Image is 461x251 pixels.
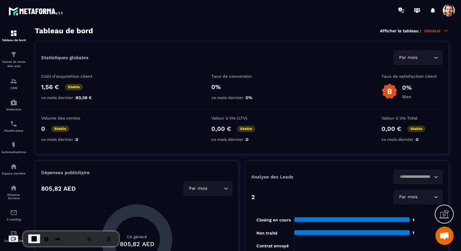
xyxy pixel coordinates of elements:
[2,172,26,175] p: Espace membre
[2,60,26,68] p: Tunnel de vente Site web
[435,227,454,245] div: Ouvrir le chat
[380,28,421,33] p: Afficher le tableau :
[419,194,432,200] input: Search for option
[211,83,272,91] p: 0%
[211,125,231,132] p: 0,00 €
[424,28,449,34] p: Général
[10,184,17,192] img: social-network
[2,108,26,111] p: Webinaire
[2,73,26,94] a: formationformationCRM
[416,137,419,142] span: 0
[402,94,412,99] p: Bien
[2,129,26,132] p: Planificateur
[211,116,272,120] p: Valeur à Vie (LTV)
[76,95,92,100] span: 80,58 €
[41,185,76,192] p: 805,82 AED
[188,185,209,192] span: Par mois
[246,95,252,100] span: 0%
[2,150,26,154] p: Automatisations
[394,190,442,204] div: Search for option
[256,243,289,249] tspan: Contrat envoyé
[10,209,17,216] img: email
[2,226,26,247] a: accountantaccountantComptabilité
[2,94,26,116] a: automationsautomationsWebinaire
[211,137,272,142] p: vs mois dernier :
[381,83,398,99] img: b-badge-o.b3b20ee6.svg
[407,126,425,132] p: Stable
[381,74,442,79] p: Taux de satisfaction client
[394,170,442,184] div: Search for option
[41,95,102,100] p: vs mois dernier :
[419,54,432,61] input: Search for option
[41,125,45,132] p: 0
[398,54,419,61] span: Par mois
[246,137,248,142] span: 0
[381,125,401,132] p: 0,00 €
[35,27,93,35] h3: Tableau de bord
[211,74,272,79] p: Taux de conversion
[41,137,102,142] p: vs mois dernier :
[2,137,26,158] a: automationsautomationsAutomatisations
[394,51,442,65] div: Search for option
[41,116,102,120] p: Volume des ventes
[256,217,291,223] tspan: Closing en cours
[41,83,59,91] p: 1,56 €
[251,193,255,201] p: 2
[2,158,26,180] a: automationsautomationsEspace membre
[402,84,412,91] p: 0%
[10,142,17,149] img: automations
[76,137,78,142] span: 0
[10,30,17,37] img: formation
[381,116,442,120] p: Valeur à Vie Total
[65,84,83,90] p: Stable
[398,194,419,200] span: Par mois
[2,46,26,73] a: formationformationTunnel de vente Site web
[256,231,277,235] tspan: Non traité
[184,181,232,195] div: Search for option
[2,86,26,90] p: CRM
[381,137,442,142] p: vs mois dernier :
[10,120,17,127] img: scheduler
[10,163,17,170] img: automations
[398,174,432,180] input: Search for option
[51,126,69,132] p: Stable
[211,95,272,100] p: vs mois dernier :
[10,99,17,106] img: automations
[41,170,232,175] p: Dépenses publicitaire
[41,74,102,79] p: Coût d'acquisition client
[2,25,26,46] a: formationformationTableau de bord
[251,174,347,180] p: Analyse des Leads
[2,239,26,242] p: Comptabilité
[10,230,17,238] img: accountant
[2,204,26,226] a: emailemailE-mailing
[2,180,26,204] a: social-networksocial-networkRéseaux Sociaux
[2,193,26,200] p: Réseaux Sociaux
[10,77,17,85] img: formation
[10,51,17,58] img: formation
[2,116,26,137] a: schedulerschedulerPlanificateur
[2,38,26,42] p: Tableau de bord
[237,126,255,132] p: Stable
[9,5,63,16] img: logo
[2,218,26,221] p: E-mailing
[209,185,222,192] input: Search for option
[41,55,88,60] p: Statistiques globales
